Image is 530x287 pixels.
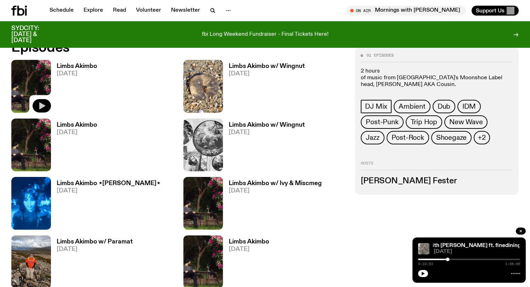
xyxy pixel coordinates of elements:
a: Jazz [361,131,384,144]
a: Read [109,6,130,16]
p: fbi Long Weekend Fundraiser - Final Tickets Here! [202,31,329,38]
a: Limbs Akimbo w/ Ivy & Miscmeg[DATE] [223,180,322,230]
img: Image from 'Domebooks: Reflecting on Domebook 2' by Lloyd Kahn [183,119,223,171]
a: Post-Punk [361,115,403,129]
a: New Wave [444,115,488,129]
span: [DATE] [434,249,520,254]
span: [DATE] [57,71,97,77]
a: Explore [79,6,107,16]
h3: Limbs Akimbo [229,239,269,245]
span: New Wave [449,118,483,126]
span: [DATE] [57,130,97,136]
h3: Limbs Akimbo ⋆[PERSON_NAME]⋆ [57,180,160,186]
a: Newsletter [167,6,204,16]
a: Limbs Akimbo w/ Wingnut[DATE] [223,122,305,171]
span: 0:33:53 [418,262,433,266]
img: Jackson sits at an outdoor table, legs crossed and gazing at a black and brown dog also sitting a... [183,177,223,230]
h3: [PERSON_NAME] Fester [361,177,513,185]
a: DJ Mix [361,100,392,113]
span: 91 episodes [366,53,394,57]
h3: Limbs Akimbo w/ Wingnut [229,122,305,128]
h2: Hosts [361,161,513,170]
h3: Limbs Akimbo w/ Paramat [57,239,133,245]
span: Dub [438,103,450,110]
span: IDM [462,103,475,110]
span: [DATE] [229,188,322,194]
h3: Limbs Akimbo [57,122,97,128]
a: IDM [457,100,480,113]
h3: Limbs Akimbo [57,63,97,69]
span: 1:56:49 [505,262,520,266]
p: 2 hours of music from [GEOGRAPHIC_DATA]'s Moonshoe Label head, [PERSON_NAME] AKA Cousin. [361,68,513,88]
span: [DATE] [57,188,160,194]
button: Support Us [472,6,519,16]
span: +2 [478,134,486,142]
a: Post-Rock [387,131,429,144]
span: Post-Rock [392,134,424,142]
h2: Episodes [11,41,347,54]
span: Trip Hop [411,118,437,126]
span: DJ Mix [365,103,387,110]
a: Limbs Akimbo[DATE] [51,122,97,171]
span: [DATE] [229,130,305,136]
span: [DATE] [229,71,305,77]
h3: Limbs Akimbo w/ Wingnut [229,63,305,69]
h3: Limbs Akimbo w/ Ivy & Miscmeg [229,180,322,186]
img: Jackson sits at an outdoor table, legs crossed and gazing at a black and brown dog also sitting a... [11,119,51,171]
a: Trip Hop [406,115,442,129]
span: Post-Punk [366,118,398,126]
a: Volunteer [132,6,165,16]
button: +2 [474,131,490,144]
span: Ambient [399,103,426,110]
span: Jazz [366,134,379,142]
a: Limbs Akimbo ⋆[PERSON_NAME]⋆[DATE] [51,180,160,230]
a: Schedule [45,6,78,16]
span: Shoegaze [436,134,467,142]
h3: SYDCITY: [DATE] & [DATE] [11,25,57,44]
a: Limbs Akimbo w/ Wingnut[DATE] [223,63,305,113]
a: Dub [433,100,455,113]
span: Support Us [476,7,505,14]
span: [DATE] [57,246,133,252]
a: Ambient [394,100,431,113]
a: Limbs Akimbo[DATE] [51,63,97,113]
a: Shoegaze [431,131,472,144]
button: On AirMornings with [PERSON_NAME] [347,6,466,16]
span: [DATE] [229,246,269,252]
img: Jackson sits at an outdoor table, legs crossed and gazing at a black and brown dog also sitting a... [11,60,51,113]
